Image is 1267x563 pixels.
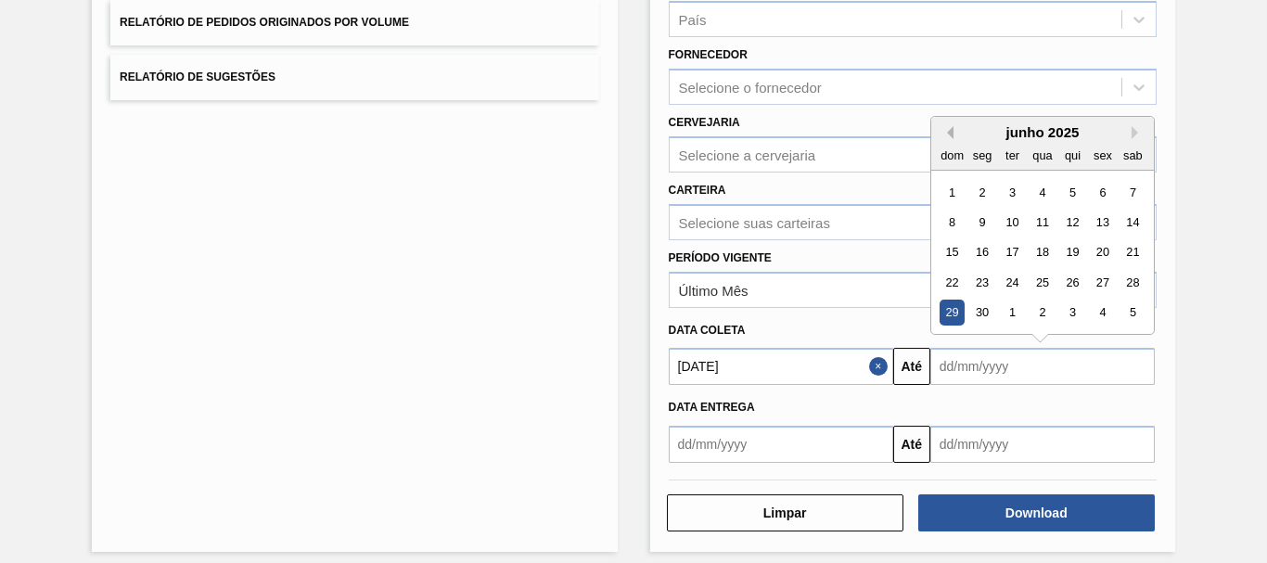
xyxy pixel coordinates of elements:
[1120,240,1145,265] div: Choose sábado, 21 de junho de 2025
[120,16,409,29] span: Relatório de Pedidos Originados por Volume
[1120,301,1145,326] div: Choose sábado, 5 de julho de 2025
[969,301,994,326] div: Choose segunda-feira, 30 de junho de 2025
[969,240,994,265] div: Choose segunda-feira, 16 de junho de 2025
[1090,240,1115,265] div: Choose sexta-feira, 20 de junho de 2025
[1132,126,1145,139] button: Next Month
[679,80,822,96] div: Selecione o fornecedor
[1030,143,1055,168] div: qua
[1060,210,1085,235] div: Choose quinta-feira, 12 de junho de 2025
[1000,240,1025,265] div: Choose terça-feira, 17 de junho de 2025
[679,12,707,28] div: País
[931,124,1154,140] div: junho 2025
[1000,180,1025,205] div: Choose terça-feira, 3 de junho de 2025
[669,348,893,385] input: dd/mm/yyyy
[1000,143,1025,168] div: ter
[679,147,816,162] div: Selecione a cervejaria
[669,184,726,197] label: Carteira
[1030,180,1055,205] div: Choose quarta-feira, 4 de junho de 2025
[918,494,1155,531] button: Download
[893,348,930,385] button: Até
[120,70,275,83] span: Relatório de Sugestões
[1060,301,1085,326] div: Choose quinta-feira, 3 de julho de 2025
[1090,301,1115,326] div: Choose sexta-feira, 4 de julho de 2025
[679,282,749,298] div: Último Mês
[869,348,893,385] button: Close
[969,210,994,235] div: Choose segunda-feira, 9 de junho de 2025
[1000,270,1025,295] div: Choose terça-feira, 24 de junho de 2025
[669,48,748,61] label: Fornecedor
[669,426,893,463] input: dd/mm/yyyy
[969,180,994,205] div: Choose segunda-feira, 2 de junho de 2025
[941,126,953,139] button: Previous Month
[1120,180,1145,205] div: Choose sábado, 7 de junho de 2025
[667,494,903,531] button: Limpar
[930,426,1155,463] input: dd/mm/yyyy
[1120,143,1145,168] div: sab
[679,214,830,230] div: Selecione suas carteiras
[1060,270,1085,295] div: Choose quinta-feira, 26 de junho de 2025
[1090,270,1115,295] div: Choose sexta-feira, 27 de junho de 2025
[1120,210,1145,235] div: Choose sábado, 14 de junho de 2025
[1030,210,1055,235] div: Choose quarta-feira, 11 de junho de 2025
[1030,270,1055,295] div: Choose quarta-feira, 25 de junho de 2025
[669,116,740,129] label: Cervejaria
[669,401,755,414] span: Data entrega
[940,210,965,235] div: Choose domingo, 8 de junho de 2025
[937,177,1147,327] div: month 2025-06
[1060,143,1085,168] div: qui
[1030,240,1055,265] div: Choose quarta-feira, 18 de junho de 2025
[940,240,965,265] div: Choose domingo, 15 de junho de 2025
[940,301,965,326] div: Choose domingo, 29 de junho de 2025
[1000,301,1025,326] div: Choose terça-feira, 1 de julho de 2025
[1060,240,1085,265] div: Choose quinta-feira, 19 de junho de 2025
[930,348,1155,385] input: dd/mm/yyyy
[940,270,965,295] div: Choose domingo, 22 de junho de 2025
[969,270,994,295] div: Choose segunda-feira, 23 de junho de 2025
[110,55,598,100] button: Relatório de Sugestões
[940,143,965,168] div: dom
[940,180,965,205] div: Choose domingo, 1 de junho de 2025
[1090,210,1115,235] div: Choose sexta-feira, 13 de junho de 2025
[969,143,994,168] div: seg
[1120,270,1145,295] div: Choose sábado, 28 de junho de 2025
[1060,180,1085,205] div: Choose quinta-feira, 5 de junho de 2025
[669,324,746,337] span: Data coleta
[1090,143,1115,168] div: sex
[1090,180,1115,205] div: Choose sexta-feira, 6 de junho de 2025
[669,251,772,264] label: Período Vigente
[1030,301,1055,326] div: Choose quarta-feira, 2 de julho de 2025
[893,426,930,463] button: Até
[1000,210,1025,235] div: Choose terça-feira, 10 de junho de 2025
